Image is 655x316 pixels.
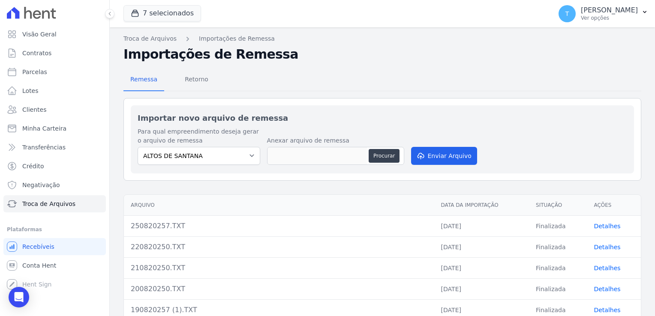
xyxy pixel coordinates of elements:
[138,127,260,145] label: Para qual empreendimento deseja gerar o arquivo de remessa
[22,49,51,57] span: Contratos
[267,136,404,145] label: Anexar arquivo de remessa
[123,34,177,43] a: Troca de Arquivos
[123,34,641,43] nav: Breadcrumb
[529,236,587,257] td: Finalizada
[434,215,529,236] td: [DATE]
[3,176,106,194] a: Negativação
[3,82,106,99] a: Lotes
[22,261,56,270] span: Conta Hent
[180,71,213,88] span: Retorno
[529,215,587,236] td: Finalizada
[3,45,106,62] a: Contratos
[3,238,106,255] a: Recebíveis
[3,257,106,274] a: Conta Hent
[131,221,427,231] div: 250820257.TXT
[529,278,587,299] td: Finalizada
[131,242,427,252] div: 220820250.TXT
[131,305,427,315] div: 190820257 (1).TXT
[199,34,275,43] a: Importações de Remessa
[594,307,620,313] a: Detalhes
[3,120,106,137] a: Minha Carteira
[3,26,106,43] a: Visão Geral
[434,278,529,299] td: [DATE]
[581,15,638,21] p: Ver opções
[138,112,627,124] h2: Importar novo arquivo de remessa
[125,71,162,88] span: Remessa
[22,68,47,76] span: Parcelas
[411,147,477,165] button: Enviar Arquivo
[178,69,215,91] a: Retorno
[22,124,66,133] span: Minha Carteira
[124,195,434,216] th: Arquivo
[22,242,54,251] span: Recebíveis
[3,139,106,156] a: Transferências
[594,244,620,250] a: Detalhes
[22,143,66,152] span: Transferências
[434,257,529,278] td: [DATE]
[594,265,620,271] a: Detalhes
[587,195,641,216] th: Ações
[123,5,201,21] button: 7 selecionados
[552,2,655,26] button: T [PERSON_NAME] Ver opções
[123,69,164,91] a: Remessa
[3,63,106,80] a: Parcelas
[22,86,39,95] span: Lotes
[22,200,75,208] span: Troca de Arquivos
[22,181,60,189] span: Negativação
[22,105,46,114] span: Clientes
[581,6,638,15] p: [PERSON_NAME]
[529,195,587,216] th: Situação
[131,263,427,273] div: 210820250.TXT
[369,149,400,163] button: Procurar
[3,101,106,118] a: Clientes
[434,195,529,216] th: Data da Importação
[7,224,102,235] div: Plataformas
[22,162,44,170] span: Crédito
[594,286,620,292] a: Detalhes
[565,11,569,17] span: T
[434,236,529,257] td: [DATE]
[3,158,106,175] a: Crédito
[22,30,57,39] span: Visão Geral
[131,284,427,294] div: 200820250.TXT
[9,287,29,307] div: Open Intercom Messenger
[3,195,106,212] a: Troca de Arquivos
[529,257,587,278] td: Finalizada
[594,223,620,230] a: Detalhes
[123,47,641,62] h2: Importações de Remessa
